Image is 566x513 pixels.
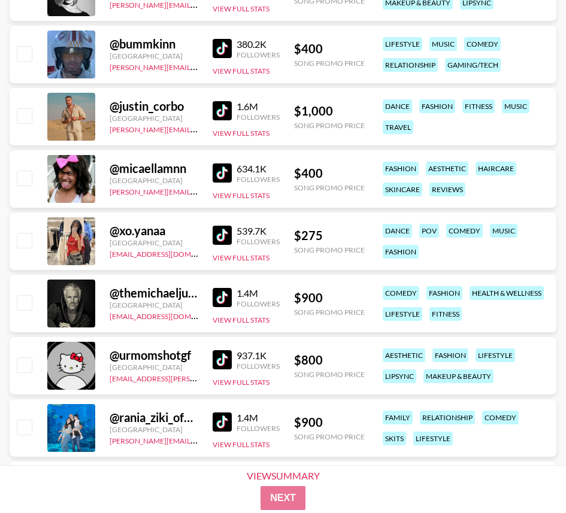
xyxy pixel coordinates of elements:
[294,59,365,68] div: Song Promo Price
[383,224,412,238] div: dance
[237,412,280,424] div: 1.4M
[213,288,232,307] img: TikTok
[237,362,280,371] div: Followers
[462,99,495,113] div: fitness
[383,183,422,196] div: skincare
[110,309,230,321] a: [EMAIL_ADDRESS][DOMAIN_NAME]
[464,37,501,51] div: comedy
[110,176,198,185] div: [GEOGRAPHIC_DATA]
[383,245,419,259] div: fashion
[294,41,365,56] div: $ 400
[294,183,365,192] div: Song Promo Price
[237,225,280,237] div: 539.7K
[446,224,483,238] div: comedy
[482,411,519,424] div: comedy
[237,163,280,175] div: 634.1K
[110,223,198,238] div: @ xo.yanaa
[237,175,280,184] div: Followers
[213,412,232,432] img: TikTok
[237,38,280,50] div: 380.2K
[413,432,453,445] div: lifestyle
[294,308,365,317] div: Song Promo Price
[213,226,232,245] img: TikTok
[490,224,517,238] div: music
[110,372,287,383] a: [EMAIL_ADDRESS][PERSON_NAME][DOMAIN_NAME]
[383,411,413,424] div: family
[383,307,422,321] div: lifestyle
[383,58,438,72] div: relationship
[383,432,406,445] div: skits
[294,290,365,305] div: $ 900
[294,370,365,379] div: Song Promo Price
[110,114,198,123] div: [GEOGRAPHIC_DATA]
[294,228,365,243] div: $ 275
[294,432,365,441] div: Song Promo Price
[213,129,270,138] button: View Full Stats
[294,415,365,430] div: $ 900
[110,348,198,363] div: @ urmomshotgf
[237,101,280,113] div: 1.6M
[383,162,419,175] div: fashion
[213,315,270,324] button: View Full Stats
[237,350,280,362] div: 937.1K
[110,286,198,300] div: @ themichaeljustin
[445,58,501,72] div: gaming/tech
[383,37,422,51] div: lifestyle
[294,121,365,130] div: Song Promo Price
[213,39,232,58] img: TikTok
[237,287,280,299] div: 1.4M
[110,37,198,51] div: @ bummkinn
[429,37,457,51] div: music
[213,163,232,183] img: TikTok
[476,348,515,362] div: lifestyle
[213,101,232,120] img: TikTok
[383,120,413,134] div: travel
[213,350,232,369] img: TikTok
[110,363,198,372] div: [GEOGRAPHIC_DATA]
[419,99,455,113] div: fashion
[294,245,365,254] div: Song Promo Price
[294,104,365,119] div: $ 1,000
[213,378,270,387] button: View Full Stats
[110,60,344,72] a: [PERSON_NAME][EMAIL_ADDRESS][PERSON_NAME][DOMAIN_NAME]
[383,99,412,113] div: dance
[213,66,270,75] button: View Full Stats
[423,369,494,383] div: makeup & beauty
[213,4,270,13] button: View Full Stats
[432,348,468,362] div: fashion
[110,185,287,196] a: [PERSON_NAME][EMAIL_ADDRESS][DOMAIN_NAME]
[383,348,425,362] div: aesthetic
[294,166,365,181] div: $ 400
[110,99,198,114] div: @ justin_corbo
[420,411,475,424] div: relationship
[110,238,198,247] div: [GEOGRAPHIC_DATA]
[110,434,287,445] a: [PERSON_NAME][EMAIL_ADDRESS][DOMAIN_NAME]
[429,307,462,321] div: fitness
[110,247,230,259] a: [EMAIL_ADDRESS][DOMAIN_NAME]
[213,191,270,200] button: View Full Stats
[237,113,280,122] div: Followers
[294,353,365,368] div: $ 800
[110,51,198,60] div: [GEOGRAPHIC_DATA]
[426,162,468,175] div: aesthetic
[237,237,280,246] div: Followers
[110,410,198,425] div: @ rania_ziki_official
[383,369,416,383] div: lipsync
[476,162,516,175] div: haircare
[213,253,270,262] button: View Full Stats
[110,123,287,134] a: [PERSON_NAME][EMAIL_ADDRESS][DOMAIN_NAME]
[261,486,305,510] button: Next
[110,161,198,176] div: @ micaellamnn
[419,224,439,238] div: pov
[237,470,330,481] div: View Summary
[213,440,270,449] button: View Full Stats
[429,183,465,196] div: reviews
[237,424,280,433] div: Followers
[383,286,419,300] div: comedy
[426,286,462,300] div: fashion
[237,50,280,59] div: Followers
[110,425,198,434] div: [GEOGRAPHIC_DATA]
[110,300,198,309] div: [GEOGRAPHIC_DATA]
[502,99,529,113] div: music
[470,286,544,300] div: health & wellness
